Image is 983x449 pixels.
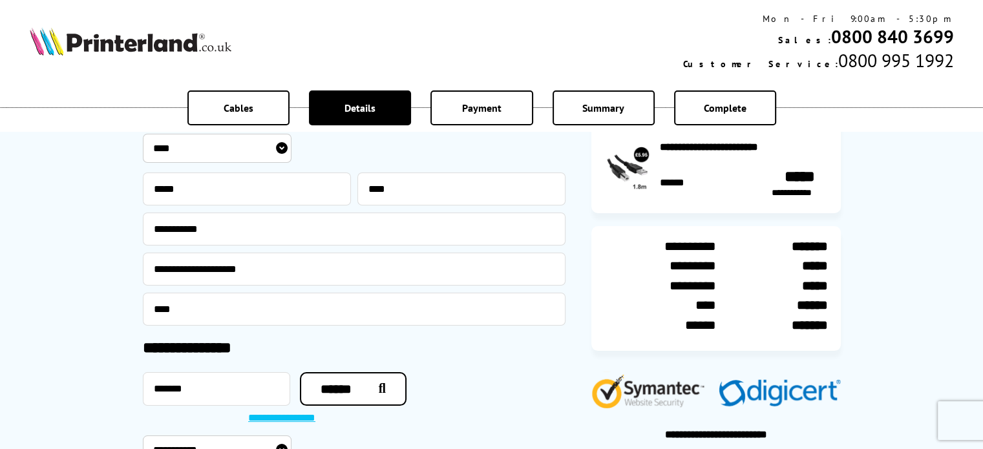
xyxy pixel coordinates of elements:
span: Customer Service: [682,58,838,70]
span: 0800 995 1992 [838,48,953,72]
img: Printerland Logo [30,27,231,56]
div: Mon - Fri 9:00am - 5:30pm [682,13,953,25]
a: 0800 840 3699 [830,25,953,48]
span: Cables [224,101,253,114]
span: Complete [704,101,746,114]
span: Sales: [777,34,830,46]
span: Payment [462,101,502,114]
span: Details [344,101,375,114]
span: Summary [582,101,624,114]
